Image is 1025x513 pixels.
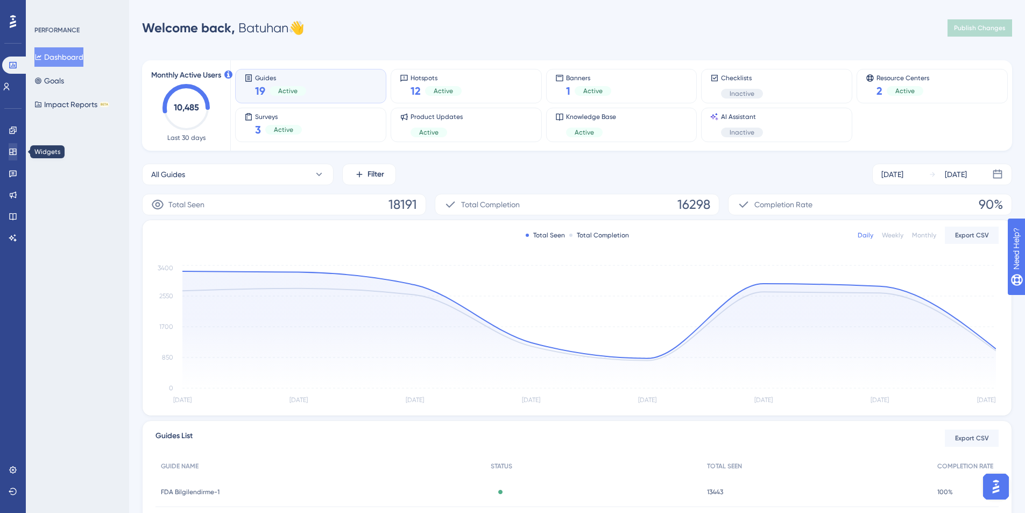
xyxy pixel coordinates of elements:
[159,323,173,331] tspan: 1700
[882,231,903,240] div: Weekly
[142,164,334,185] button: All Guides
[707,462,742,470] span: TOTAL SEEN
[566,74,611,81] span: Banners
[955,231,989,240] span: Export CSV
[871,396,889,404] tspan: [DATE]
[34,71,64,90] button: Goals
[434,87,453,95] span: Active
[155,430,193,447] span: Guides List
[955,434,989,442] span: Export CSV
[255,122,261,137] span: 3
[876,74,929,81] span: Resource Centers
[34,26,80,34] div: PERFORMANCE
[142,20,235,36] span: Welcome back,
[721,113,763,121] span: AI Assistant
[730,128,754,137] span: Inactive
[945,227,999,244] button: Export CSV
[167,133,206,142] span: Last 30 days
[274,125,293,134] span: Active
[937,488,953,496] span: 100%
[945,430,999,447] button: Export CSV
[876,83,882,99] span: 2
[569,231,629,240] div: Total Completion
[34,47,83,67] button: Dashboard
[954,24,1006,32] span: Publish Changes
[367,168,384,181] span: Filter
[977,396,995,404] tspan: [DATE]
[707,488,723,496] span: 13443
[25,3,67,16] span: Need Help?
[174,102,199,113] text: 10,485
[912,231,936,240] div: Monthly
[142,19,305,37] div: Batuhan 👋
[419,128,439,137] span: Active
[411,83,421,99] span: 12
[411,74,462,81] span: Hotspots
[730,89,754,98] span: Inactive
[158,264,173,272] tspan: 3400
[151,69,221,82] span: Monthly Active Users
[566,113,616,121] span: Knowledge Base
[278,87,298,95] span: Active
[255,83,265,99] span: 19
[895,87,915,95] span: Active
[169,384,173,392] tspan: 0
[168,198,204,211] span: Total Seen
[638,396,656,404] tspan: [DATE]
[980,470,1012,503] iframe: UserGuiding AI Assistant Launcher
[522,396,540,404] tspan: [DATE]
[289,396,308,404] tspan: [DATE]
[677,196,710,213] span: 16298
[151,168,185,181] span: All Guides
[161,488,220,496] span: FDA Bilgilendirme-1
[721,74,763,82] span: Checklists
[754,396,773,404] tspan: [DATE]
[575,128,594,137] span: Active
[388,196,417,213] span: 18191
[161,462,199,470] span: GUIDE NAME
[100,102,109,107] div: BETA
[162,354,173,361] tspan: 850
[881,168,903,181] div: [DATE]
[491,462,512,470] span: STATUS
[159,292,173,300] tspan: 2550
[255,74,306,81] span: Guides
[342,164,396,185] button: Filter
[583,87,603,95] span: Active
[34,95,109,114] button: Impact ReportsBETA
[406,396,424,404] tspan: [DATE]
[173,396,192,404] tspan: [DATE]
[945,168,967,181] div: [DATE]
[979,196,1003,213] span: 90%
[526,231,565,240] div: Total Seen
[411,113,463,121] span: Product Updates
[858,231,873,240] div: Daily
[255,113,302,120] span: Surveys
[948,19,1012,37] button: Publish Changes
[566,83,570,99] span: 1
[754,198,812,211] span: Completion Rate
[461,198,520,211] span: Total Completion
[937,462,993,470] span: COMPLETION RATE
